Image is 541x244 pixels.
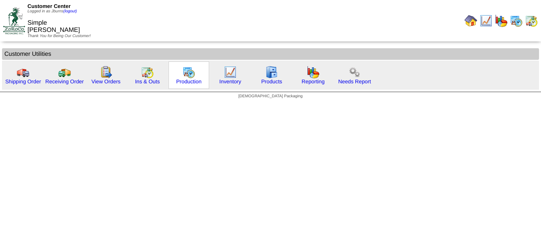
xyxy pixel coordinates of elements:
a: Reporting [302,79,325,85]
img: graph.gif [307,66,320,79]
img: truck2.gif [58,66,71,79]
img: calendarprod.gif [510,14,523,27]
img: workflow.png [348,66,361,79]
span: Logged in as Jburns [27,9,77,14]
img: line_graph.gif [480,14,492,27]
img: home.gif [465,14,477,27]
img: calendarinout.gif [141,66,154,79]
a: Products [261,79,282,85]
a: Receiving Order [45,79,84,85]
img: line_graph.gif [224,66,237,79]
span: Customer Center [27,3,71,9]
span: [DEMOGRAPHIC_DATA] Packaging [238,94,302,98]
span: Simple [PERSON_NAME] [27,20,80,33]
a: Needs Report [338,79,371,85]
a: (logout) [63,9,77,14]
img: ZoRoCo_Logo(Green%26Foil)%20jpg.webp [3,7,25,34]
td: Customer Utilities [2,48,539,60]
a: Inventory [220,79,241,85]
span: Thank You for Being Our Customer! [27,34,91,38]
img: calendarinout.gif [525,14,538,27]
a: Shipping Order [5,79,41,85]
a: View Orders [91,79,120,85]
img: cabinet.gif [265,66,278,79]
img: workorder.gif [100,66,112,79]
img: truck.gif [17,66,29,79]
img: calendarprod.gif [182,66,195,79]
img: graph.gif [495,14,508,27]
a: Ins & Outs [135,79,160,85]
a: Production [176,79,202,85]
